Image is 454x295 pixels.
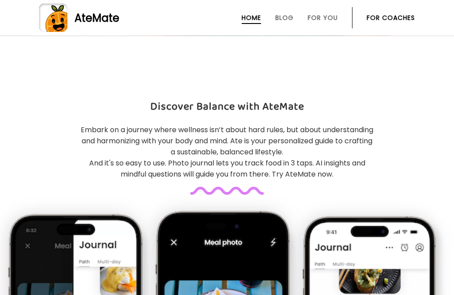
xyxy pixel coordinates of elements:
[80,124,374,180] p: Embark on a journey where wellness isn’t about hard rules, but about understanding and harmonizin...
[67,10,119,26] div: AteMate
[367,14,415,21] a: For Coaches
[308,14,338,21] a: For You
[39,4,415,32] a: AteMate
[242,14,261,21] a: Home
[275,14,294,21] a: Blog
